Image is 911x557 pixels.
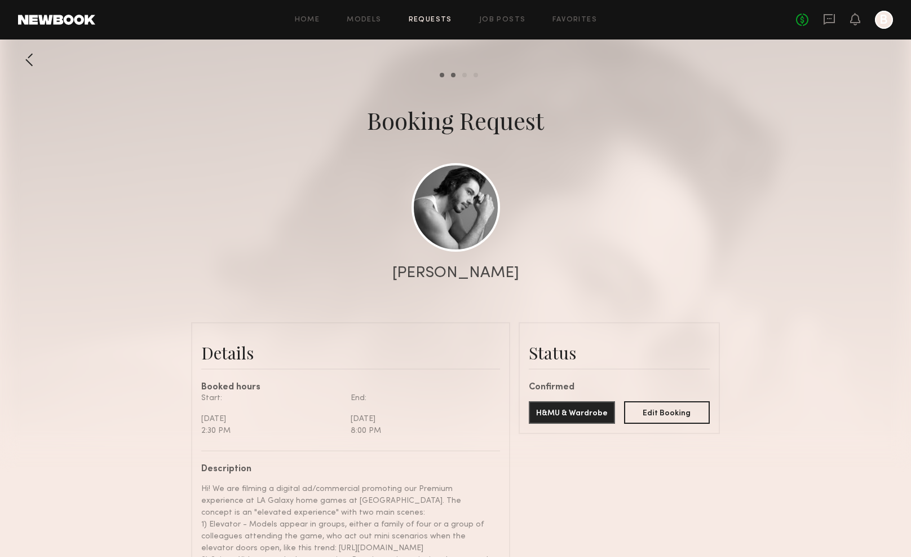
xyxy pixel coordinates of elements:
[479,16,526,24] a: Job Posts
[351,392,492,404] div: End:
[201,383,500,392] div: Booked hours
[351,425,492,437] div: 8:00 PM
[624,401,710,424] button: Edit Booking
[367,104,544,136] div: Booking Request
[409,16,452,24] a: Requests
[529,341,710,364] div: Status
[201,341,500,364] div: Details
[552,16,597,24] a: Favorites
[347,16,381,24] a: Models
[529,383,710,392] div: Confirmed
[875,11,893,29] a: B
[201,465,492,474] div: Description
[529,401,615,424] button: H&MU & Wardrobe
[201,413,342,425] div: [DATE]
[201,392,342,404] div: Start:
[295,16,320,24] a: Home
[351,413,492,425] div: [DATE]
[201,425,342,437] div: 2:30 PM
[392,265,519,281] div: [PERSON_NAME]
